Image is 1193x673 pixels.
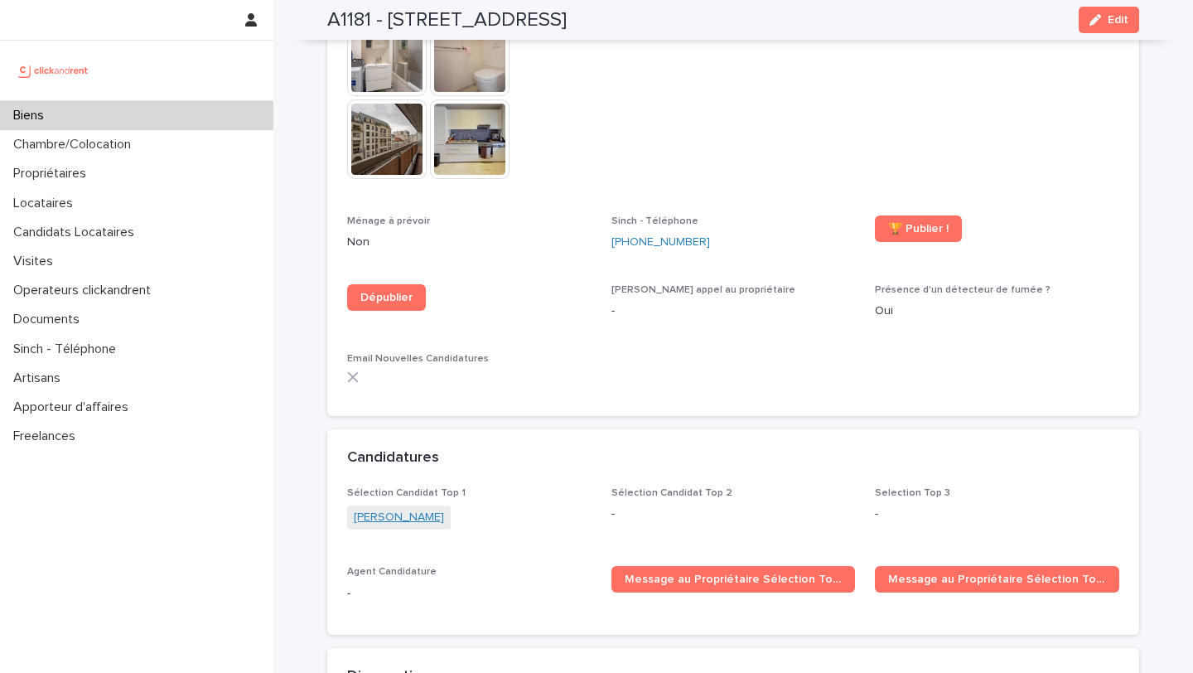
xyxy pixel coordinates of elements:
[7,254,66,269] p: Visites
[347,567,437,577] span: Agent Candidature
[611,236,710,248] ringoverc2c-84e06f14122c: Call with Ringover
[625,574,843,585] span: Message au Propriétaire Sélection Top 1
[1079,7,1139,33] button: Edit
[347,234,592,251] p: Non
[875,488,950,498] span: Selection Top 3
[611,488,732,498] span: Sélection Candidat Top 2
[875,566,1119,593] a: Message au Propriétaire Sélection Top 2
[7,137,144,153] p: Chambre/Colocation
[611,234,710,251] a: [PHONE_NUMBER]
[875,506,1119,523] p: -
[888,574,1106,585] span: Message au Propriétaire Sélection Top 2
[888,223,949,235] span: 🏆 Publier !
[611,285,795,295] span: [PERSON_NAME] appel au propriétaire
[327,8,567,32] h2: A1181 - [STREET_ADDRESS]
[7,283,164,298] p: Operateurs clickandrent
[1108,14,1128,26] span: Edit
[7,108,57,123] p: Biens
[347,284,426,311] a: Dépublier
[611,506,856,523] p: -
[611,236,710,248] ringoverc2c-number-84e06f14122c: [PHONE_NUMBER]
[347,354,489,364] span: Email Nouvelles Candidatures
[7,399,142,415] p: Apporteur d'affaires
[354,509,444,526] a: [PERSON_NAME]
[7,312,93,327] p: Documents
[347,216,430,226] span: Ménage à prévoir
[7,166,99,182] p: Propriétaires
[611,566,856,593] a: Message au Propriétaire Sélection Top 1
[7,196,86,211] p: Locataires
[875,303,1119,320] p: Oui
[611,303,856,320] p: -
[7,225,147,240] p: Candidats Locataires
[347,585,592,603] p: -
[7,370,74,386] p: Artisans
[875,215,962,242] a: 🏆 Publier !
[7,341,129,357] p: Sinch - Téléphone
[875,285,1051,295] span: Présence d'un détecteur de fumée ?
[347,488,466,498] span: Sélection Candidat Top 1
[360,292,413,303] span: Dépublier
[13,54,94,87] img: UCB0brd3T0yccxBKYDjQ
[7,428,89,444] p: Freelances
[611,216,698,226] span: Sinch - Téléphone
[347,449,439,467] h2: Candidatures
